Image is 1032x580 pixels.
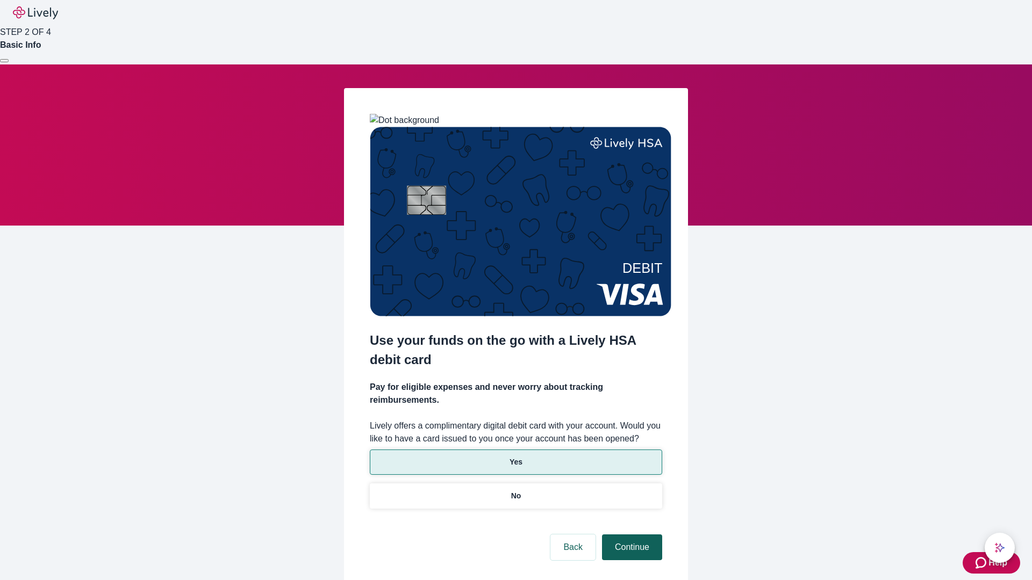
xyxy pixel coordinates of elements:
label: Lively offers a complimentary digital debit card with your account. Would you like to have a card... [370,419,662,445]
svg: Zendesk support icon [976,556,988,569]
h2: Use your funds on the go with a Lively HSA debit card [370,331,662,369]
img: Lively [13,6,58,19]
img: Debit card [370,127,671,316]
p: No [511,490,521,502]
img: Dot background [370,114,439,127]
p: Yes [510,456,522,468]
button: Continue [602,534,662,560]
button: Back [550,534,596,560]
h4: Pay for eligible expenses and never worry about tracking reimbursements. [370,381,662,407]
span: Help [988,556,1007,569]
button: No [370,483,662,509]
button: chat [985,533,1015,563]
svg: Lively AI Assistant [994,542,1005,553]
button: Zendesk support iconHelp [963,552,1020,574]
button: Yes [370,450,662,475]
